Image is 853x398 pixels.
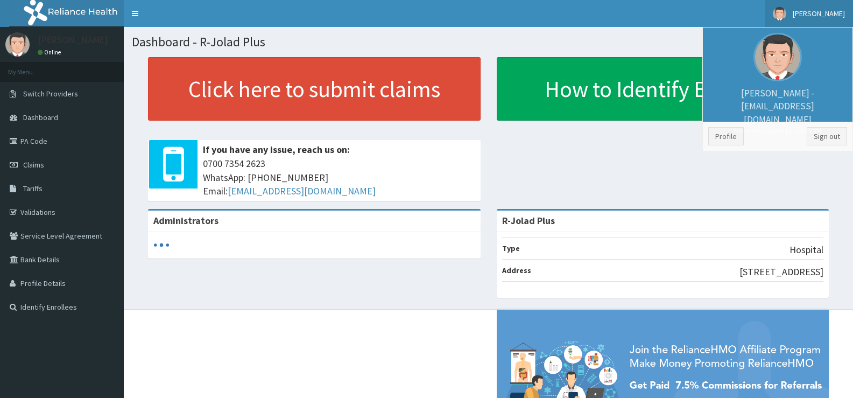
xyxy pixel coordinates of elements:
[203,143,350,156] b: If you have any issue, reach us on:
[153,237,170,253] svg: audio-loading
[38,48,64,56] a: Online
[132,35,845,49] h1: Dashboard - R-Jolad Plus
[807,127,847,145] a: Sign out
[753,33,802,81] img: User Image
[23,160,44,170] span: Claims
[228,185,376,197] a: [EMAIL_ADDRESS][DOMAIN_NAME]
[38,35,108,45] p: [PERSON_NAME]
[153,214,218,227] b: Administrators
[203,157,475,198] span: 0700 7354 2623 WhatsApp: [PHONE_NUMBER] Email:
[793,9,845,18] span: [PERSON_NAME]
[708,126,847,135] small: Member since [DATE] 1:08:10 AM
[497,57,829,121] a: How to Identify Enrollees
[5,32,30,57] img: User Image
[148,57,481,121] a: Click here to submit claims
[739,265,823,279] p: [STREET_ADDRESS]
[502,266,531,275] b: Address
[502,243,520,253] b: Type
[773,7,786,20] img: User Image
[23,89,78,99] span: Switch Providers
[502,214,555,227] strong: R-Jolad Plus
[23,184,43,193] span: Tariffs
[23,113,58,122] span: Dashboard
[789,243,823,257] p: Hospital
[708,87,847,135] p: [PERSON_NAME] - [EMAIL_ADDRESS][DOMAIN_NAME]
[708,127,744,145] a: Profile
